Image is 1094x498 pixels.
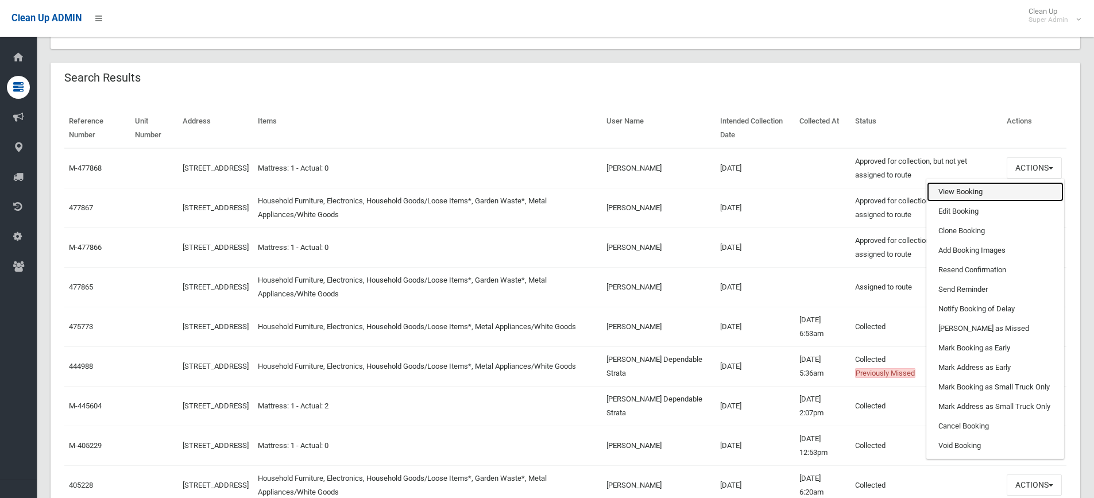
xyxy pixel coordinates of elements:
[1023,7,1080,24] span: Clean Up
[851,307,1002,346] td: Collected
[69,402,102,410] a: M-445604
[183,243,249,252] a: [STREET_ADDRESS]
[69,362,93,370] a: 444988
[178,109,253,148] th: Address
[716,346,794,386] td: [DATE]
[183,441,249,450] a: [STREET_ADDRESS]
[1007,474,1062,496] button: Actions
[851,346,1002,386] td: Collected
[602,386,716,426] td: [PERSON_NAME] Dependable Strata
[927,436,1064,455] a: Void Booking
[927,182,1064,202] a: View Booking
[253,346,602,386] td: Household Furniture, Electronics, Household Goods/Loose Items*, Metal Appliances/White Goods
[851,188,1002,227] td: Approved for collection, but not yet assigned to route
[851,426,1002,465] td: Collected
[716,426,794,465] td: [DATE]
[927,299,1064,319] a: Notify Booking of Delay
[927,202,1064,221] a: Edit Booking
[927,358,1064,377] a: Mark Address as Early
[927,397,1064,416] a: Mark Address as Small Truck Only
[716,188,794,227] td: [DATE]
[253,426,602,465] td: Mattress: 1 - Actual: 0
[927,319,1064,338] a: [PERSON_NAME] as Missed
[602,426,716,465] td: [PERSON_NAME]
[64,109,130,148] th: Reference Number
[927,338,1064,358] a: Mark Booking as Early
[795,346,851,386] td: [DATE] 5:36am
[253,386,602,426] td: Mattress: 1 - Actual: 2
[927,280,1064,299] a: Send Reminder
[69,283,93,291] a: 477865
[51,67,154,89] header: Search Results
[927,260,1064,280] a: Resend Confirmation
[795,109,851,148] th: Collected At
[927,241,1064,260] a: Add Booking Images
[851,227,1002,267] td: Approved for collection, but not yet assigned to route
[253,227,602,267] td: Mattress: 1 - Actual: 0
[69,164,102,172] a: M-477868
[253,267,602,307] td: Household Furniture, Electronics, Household Goods/Loose Items*, Garden Waste*, Metal Appliances/W...
[69,203,93,212] a: 477867
[716,307,794,346] td: [DATE]
[716,148,794,188] td: [DATE]
[716,109,794,148] th: Intended Collection Date
[851,386,1002,426] td: Collected
[183,481,249,489] a: [STREET_ADDRESS]
[1029,16,1068,24] small: Super Admin
[11,13,82,24] span: Clean Up ADMIN
[602,148,716,188] td: [PERSON_NAME]
[927,221,1064,241] a: Clone Booking
[855,368,915,378] span: Previously Missed
[183,203,249,212] a: [STREET_ADDRESS]
[795,426,851,465] td: [DATE] 12:53pm
[253,188,602,227] td: Household Furniture, Electronics, Household Goods/Loose Items*, Garden Waste*, Metal Appliances/W...
[602,188,716,227] td: [PERSON_NAME]
[602,267,716,307] td: [PERSON_NAME]
[69,322,93,331] a: 475773
[716,267,794,307] td: [DATE]
[716,386,794,426] td: [DATE]
[851,109,1002,148] th: Status
[851,148,1002,188] td: Approved for collection, but not yet assigned to route
[183,402,249,410] a: [STREET_ADDRESS]
[130,109,178,148] th: Unit Number
[183,362,249,370] a: [STREET_ADDRESS]
[927,377,1064,397] a: Mark Booking as Small Truck Only
[1002,109,1066,148] th: Actions
[716,227,794,267] td: [DATE]
[851,267,1002,307] td: Assigned to route
[253,109,602,148] th: Items
[69,441,102,450] a: M-405229
[602,346,716,386] td: [PERSON_NAME] Dependable Strata
[183,322,249,331] a: [STREET_ADDRESS]
[69,243,102,252] a: M-477866
[602,307,716,346] td: [PERSON_NAME]
[253,307,602,346] td: Household Furniture, Electronics, Household Goods/Loose Items*, Metal Appliances/White Goods
[1007,157,1062,179] button: Actions
[602,109,716,148] th: User Name
[927,416,1064,436] a: Cancel Booking
[183,283,249,291] a: [STREET_ADDRESS]
[69,481,93,489] a: 405228
[253,148,602,188] td: Mattress: 1 - Actual: 0
[602,227,716,267] td: [PERSON_NAME]
[795,386,851,426] td: [DATE] 2:07pm
[795,307,851,346] td: [DATE] 6:53am
[183,164,249,172] a: [STREET_ADDRESS]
